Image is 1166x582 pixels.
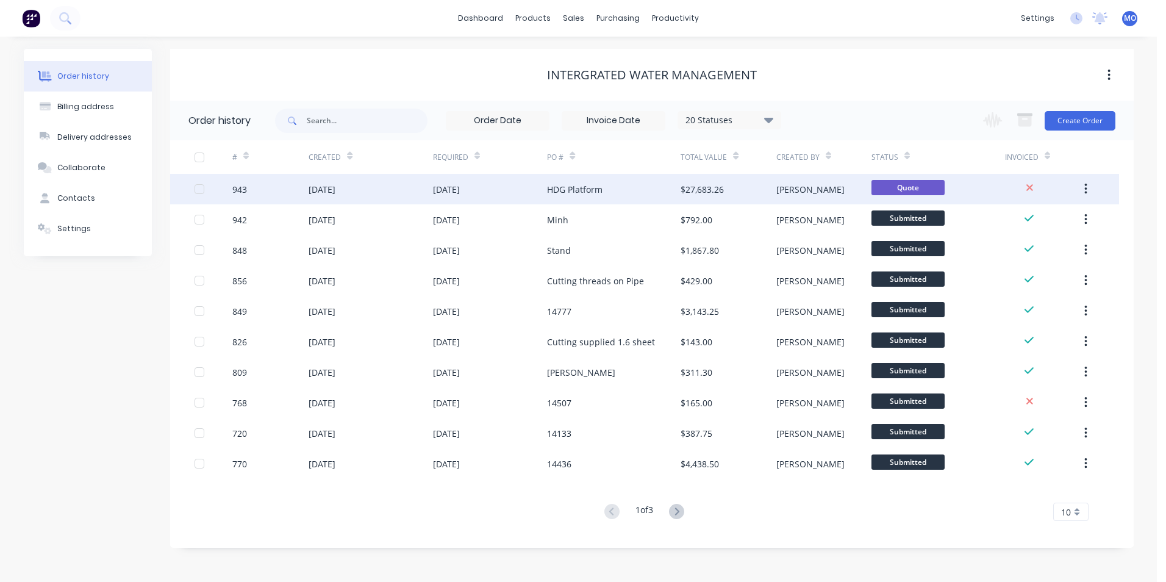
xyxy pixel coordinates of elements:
[681,275,712,287] div: $429.00
[232,305,247,318] div: 849
[871,393,945,409] span: Submitted
[776,214,845,226] div: [PERSON_NAME]
[307,109,427,133] input: Search...
[232,152,237,163] div: #
[232,275,247,287] div: 856
[57,162,106,173] div: Collaborate
[547,140,681,174] div: PO #
[433,140,548,174] div: Required
[24,122,152,153] button: Delivery addresses
[776,140,871,174] div: Created By
[562,112,665,130] input: Invoice Date
[509,9,557,27] div: products
[681,152,727,163] div: Total Value
[309,183,335,196] div: [DATE]
[547,183,603,196] div: HDG Platform
[681,397,712,409] div: $165.00
[871,210,945,226] span: Submitted
[1005,140,1081,174] div: Invoiced
[547,305,571,318] div: 14777
[776,397,845,409] div: [PERSON_NAME]
[433,458,460,470] div: [DATE]
[547,275,644,287] div: Cutting threads on Pipe
[681,140,776,174] div: Total Value
[232,397,247,409] div: 768
[433,275,460,287] div: [DATE]
[24,153,152,183] button: Collaborate
[309,336,335,348] div: [DATE]
[232,458,247,470] div: 770
[681,244,719,257] div: $1,867.80
[547,427,571,440] div: 14133
[309,214,335,226] div: [DATE]
[309,140,432,174] div: Created
[871,241,945,256] span: Submitted
[24,92,152,122] button: Billing address
[309,305,335,318] div: [DATE]
[547,68,757,82] div: Intergrated Water Management
[446,112,549,130] input: Order Date
[433,397,460,409] div: [DATE]
[547,244,571,257] div: Stand
[681,305,719,318] div: $3,143.25
[871,332,945,348] span: Submitted
[22,9,40,27] img: Factory
[433,366,460,379] div: [DATE]
[871,363,945,378] span: Submitted
[433,244,460,257] div: [DATE]
[547,336,655,348] div: Cutting supplied 1.6 sheet
[232,366,247,379] div: 809
[57,132,132,143] div: Delivery addresses
[871,271,945,287] span: Submitted
[1015,9,1060,27] div: settings
[776,366,845,379] div: [PERSON_NAME]
[776,305,845,318] div: [PERSON_NAME]
[309,275,335,287] div: [DATE]
[1124,13,1136,24] span: MO
[681,458,719,470] div: $4,438.50
[24,214,152,244] button: Settings
[681,336,712,348] div: $143.00
[433,305,460,318] div: [DATE]
[24,183,152,214] button: Contacts
[309,152,341,163] div: Created
[776,244,845,257] div: [PERSON_NAME]
[57,71,109,82] div: Order history
[557,9,590,27] div: sales
[188,113,251,128] div: Order history
[232,183,247,196] div: 943
[1045,111,1115,131] button: Create Order
[232,336,247,348] div: 826
[433,214,460,226] div: [DATE]
[871,152,898,163] div: Status
[681,366,712,379] div: $311.30
[776,336,845,348] div: [PERSON_NAME]
[547,366,615,379] div: [PERSON_NAME]
[232,214,247,226] div: 942
[646,9,705,27] div: productivity
[57,193,95,204] div: Contacts
[1005,152,1039,163] div: Invoiced
[57,223,91,234] div: Settings
[776,427,845,440] div: [PERSON_NAME]
[635,503,653,521] div: 1 of 3
[776,152,820,163] div: Created By
[871,140,1005,174] div: Status
[433,336,460,348] div: [DATE]
[547,214,568,226] div: Minh
[232,140,309,174] div: #
[24,61,152,92] button: Order history
[433,183,460,196] div: [DATE]
[232,427,247,440] div: 720
[309,458,335,470] div: [DATE]
[547,152,563,163] div: PO #
[309,397,335,409] div: [DATE]
[871,454,945,470] span: Submitted
[433,427,460,440] div: [DATE]
[681,183,724,196] div: $27,683.26
[681,427,712,440] div: $387.75
[452,9,509,27] a: dashboard
[547,458,571,470] div: 14436
[309,427,335,440] div: [DATE]
[871,302,945,317] span: Submitted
